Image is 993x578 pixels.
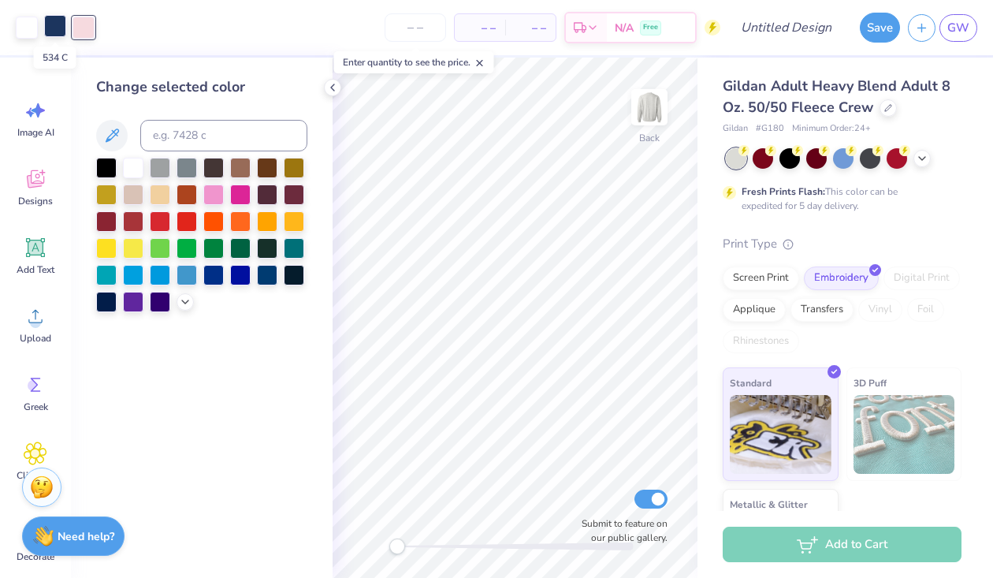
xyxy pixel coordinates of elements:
[723,267,799,290] div: Screen Print
[728,12,844,43] input: Untitled Design
[639,131,660,145] div: Back
[792,122,871,136] span: Minimum Order: 24 +
[140,120,307,151] input: e.g. 7428 c
[334,51,494,73] div: Enter quantity to see the price.
[756,122,784,136] span: # G180
[860,13,900,43] button: Save
[742,185,825,198] strong: Fresh Prints Flash:
[790,298,854,322] div: Transfers
[515,20,546,36] span: – –
[615,20,634,36] span: N/A
[18,195,53,207] span: Designs
[385,13,446,42] input: – –
[723,330,799,353] div: Rhinestones
[907,298,944,322] div: Foil
[643,22,658,33] span: Free
[17,126,54,139] span: Image AI
[854,395,955,474] img: 3D Puff
[742,185,935,213] div: This color can be expedited for 5 day delivery.
[573,516,668,545] label: Submit to feature on our public gallery.
[730,395,831,474] img: Standard
[34,47,76,69] div: 534 C
[58,529,114,544] strong: Need help?
[9,469,61,494] span: Clipart & logos
[883,267,960,290] div: Digital Print
[389,539,405,554] div: Accessibility label
[854,375,887,391] span: 3D Puff
[464,20,496,36] span: – –
[723,122,748,136] span: Gildan
[723,298,786,322] div: Applique
[723,235,961,253] div: Print Type
[947,19,969,37] span: GW
[17,263,54,276] span: Add Text
[634,91,665,123] img: Back
[96,76,307,98] div: Change selected color
[804,267,879,290] div: Embroidery
[723,76,950,117] span: Gildan Adult Heavy Blend Adult 8 Oz. 50/50 Fleece Crew
[858,298,902,322] div: Vinyl
[17,550,54,563] span: Decorate
[24,401,48,413] span: Greek
[730,375,772,391] span: Standard
[939,14,977,42] a: GW
[730,496,808,513] span: Metallic & Glitter
[20,332,51,345] span: Upload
